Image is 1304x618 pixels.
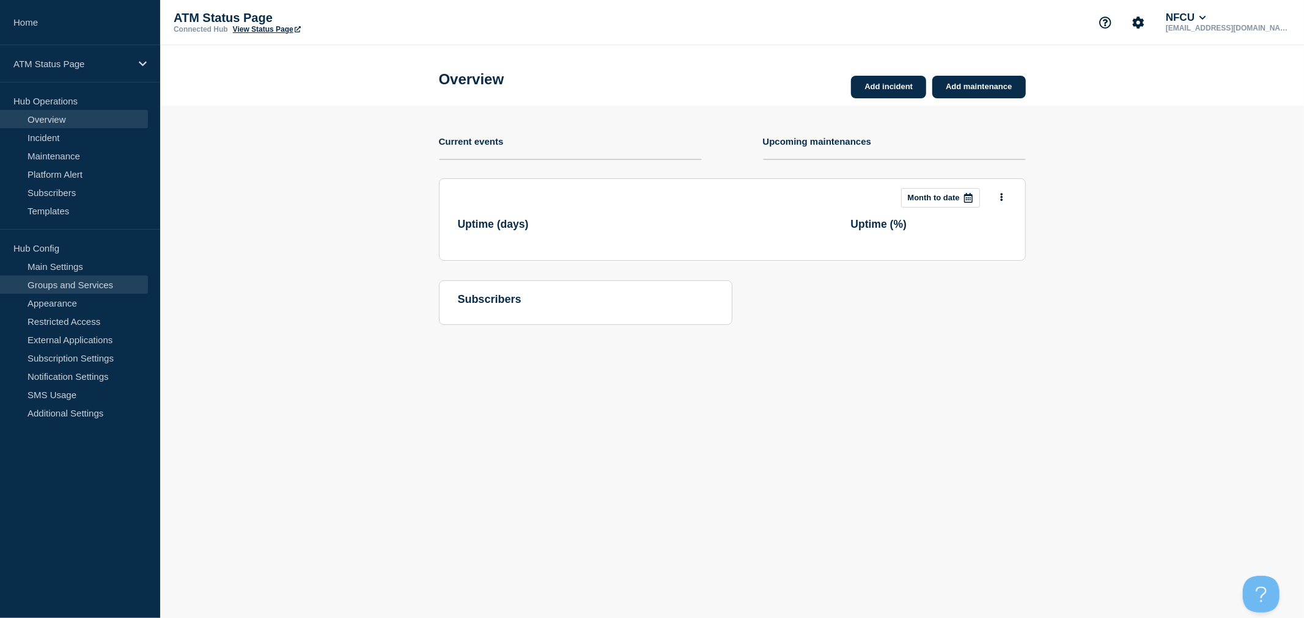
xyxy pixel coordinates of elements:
[1163,24,1291,32] p: [EMAIL_ADDRESS][DOMAIN_NAME]
[851,76,926,98] a: Add incident
[458,293,713,306] h4: subscribers
[932,76,1025,98] a: Add maintenance
[174,25,228,34] p: Connected Hub
[13,59,131,69] p: ATM Status Page
[1243,576,1280,613] iframe: Help Scout Beacon - Open
[908,193,960,202] p: Month to date
[233,25,301,34] a: View Status Page
[1092,10,1118,35] button: Support
[439,136,504,147] h4: Current events
[901,188,980,208] button: Month to date
[851,218,907,231] h3: Uptime ( % )
[763,136,872,147] h4: Upcoming maintenances
[1163,12,1209,24] button: NFCU
[458,218,529,231] h3: Uptime ( days )
[439,71,504,88] h1: Overview
[1125,10,1151,35] button: Account settings
[174,11,418,25] p: ATM Status Page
